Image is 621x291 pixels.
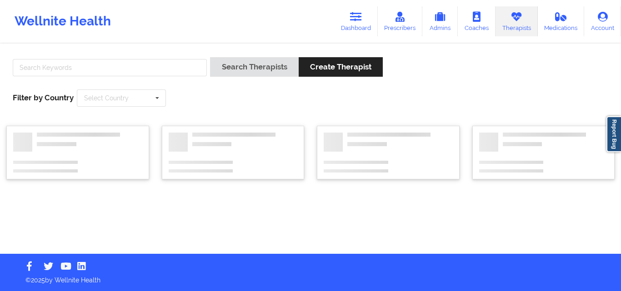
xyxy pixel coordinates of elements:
button: Create Therapist [299,57,383,77]
input: Search Keywords [13,59,207,76]
a: Prescribers [378,6,423,36]
a: Account [584,6,621,36]
p: © 2025 by Wellnite Health [19,269,602,285]
span: Filter by Country [13,93,74,102]
div: Select Country [84,95,129,101]
a: Medications [538,6,585,36]
a: Dashboard [334,6,378,36]
a: Therapists [496,6,538,36]
a: Coaches [458,6,496,36]
button: Search Therapists [210,57,298,77]
a: Admins [422,6,458,36]
a: Report Bug [606,116,621,152]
